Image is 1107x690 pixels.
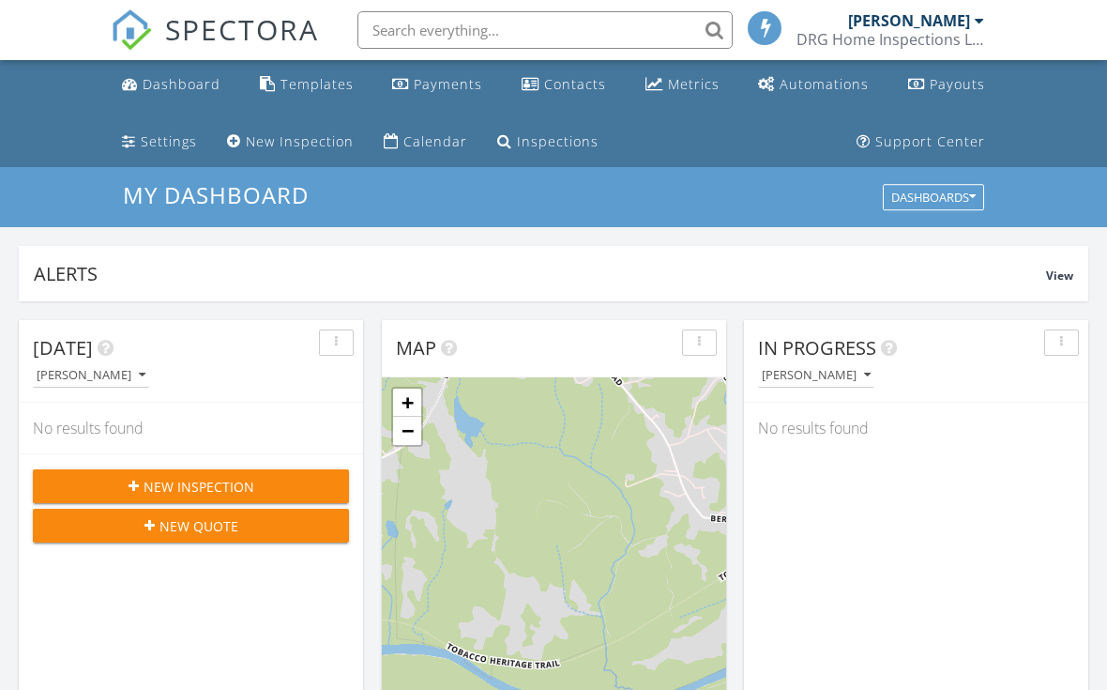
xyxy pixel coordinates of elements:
[123,179,309,210] span: My Dashboard
[252,68,361,102] a: Templates
[159,516,238,536] span: New Quote
[414,75,482,93] div: Payments
[758,363,874,389] button: [PERSON_NAME]
[111,25,319,65] a: SPECTORA
[220,125,361,160] a: New Inspection
[357,11,733,49] input: Search everything...
[393,389,421,417] a: Zoom in
[875,132,985,150] div: Support Center
[544,75,606,93] div: Contacts
[393,417,421,445] a: Zoom out
[780,75,869,93] div: Automations
[668,75,720,93] div: Metrics
[34,261,1046,286] div: Alerts
[396,335,436,360] span: Map
[281,75,354,93] div: Templates
[849,125,993,160] a: Support Center
[744,403,1088,453] div: No results found
[114,125,205,160] a: Settings
[19,403,363,453] div: No results found
[490,125,606,160] a: Inspections
[376,125,475,160] a: Calendar
[114,68,228,102] a: Dashboard
[33,335,93,360] span: [DATE]
[883,185,984,211] button: Dashboards
[33,509,349,543] button: New Quote
[165,9,319,49] span: SPECTORA
[33,363,149,389] button: [PERSON_NAME]
[517,132,599,150] div: Inspections
[762,369,871,382] div: [PERSON_NAME]
[144,477,254,497] span: New Inspection
[514,68,614,102] a: Contacts
[758,335,876,360] span: In Progress
[1046,268,1073,284] span: View
[403,132,467,150] div: Calendar
[385,68,490,102] a: Payments
[751,68,876,102] a: Automations (Basic)
[796,30,984,49] div: DRG Home Inspections LLC
[141,132,197,150] div: Settings
[848,11,970,30] div: [PERSON_NAME]
[246,132,354,150] div: New Inspection
[33,469,349,503] button: New Inspection
[891,192,976,205] div: Dashboards
[901,68,993,102] a: Payouts
[143,75,220,93] div: Dashboard
[111,9,152,51] img: The Best Home Inspection Software - Spectora
[930,75,985,93] div: Payouts
[37,369,145,382] div: [PERSON_NAME]
[638,68,727,102] a: Metrics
